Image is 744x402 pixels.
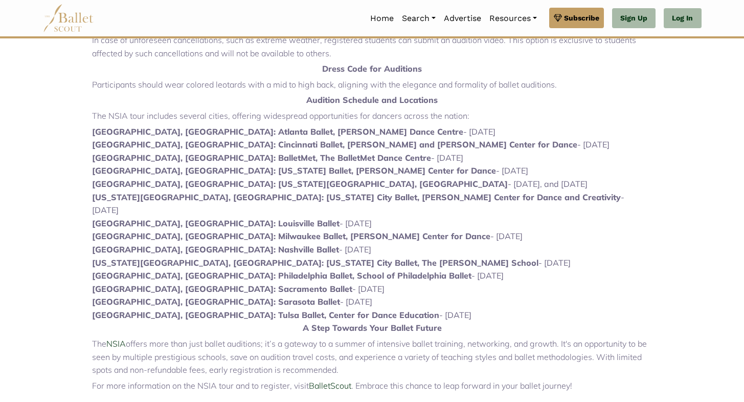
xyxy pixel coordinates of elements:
strong: [GEOGRAPHIC_DATA], [GEOGRAPHIC_DATA]: [US_STATE] Ballet, [PERSON_NAME] Center for Dance [92,165,496,176]
p: For more information on the NSIA tour and to register, visit . Embrace this chance to leap forwar... [92,379,652,393]
li: - [DATE], and [DATE] [92,178,652,191]
strong: A Step Towards Your Ballet Future [303,323,442,333]
a: BalletScout [309,380,351,391]
strong: Audition Schedule and Locations [306,95,438,105]
li: - [DATE] [92,309,652,322]
strong: [GEOGRAPHIC_DATA], [GEOGRAPHIC_DATA]: Milwaukee Ballet, [PERSON_NAME] Center for Dance [92,231,490,241]
li: - [DATE] [92,125,652,139]
a: Home [366,8,398,29]
strong: Dress Code for Auditions [322,64,422,74]
p: Participants should wear colored leotards with a mid to high back, aligning with the elegance and... [92,78,652,92]
img: gem.svg [554,12,562,24]
li: - [DATE] [92,152,652,165]
a: NSIA [106,338,126,349]
li: - [DATE] [92,269,652,283]
p: In case of unforeseen cancellations, such as extreme weather, registered students can submit an a... [92,34,652,60]
li: - [DATE] [92,217,652,230]
strong: [US_STATE][GEOGRAPHIC_DATA], [GEOGRAPHIC_DATA]: [US_STATE] City Ballet, The [PERSON_NAME] School [92,258,538,268]
strong: [GEOGRAPHIC_DATA], [GEOGRAPHIC_DATA]: Sacramento Ballet [92,284,352,294]
strong: [US_STATE][GEOGRAPHIC_DATA], [GEOGRAPHIC_DATA]: [US_STATE] City Ballet, [PERSON_NAME] Center for ... [92,192,621,202]
li: - [DATE] [92,230,652,243]
li: - [DATE] [92,164,652,178]
li: - [DATE] [92,257,652,270]
p: The offers more than just ballet auditions; it’s a gateway to a summer of intensive ballet traini... [92,337,652,377]
strong: [GEOGRAPHIC_DATA], [GEOGRAPHIC_DATA]: Philadelphia Ballet, School of Philadelphia Ballet [92,270,471,281]
p: The NSIA tour includes several cities, offering widespread opportunities for dancers across the n... [92,110,652,123]
a: Subscribe [549,8,604,28]
li: - [DATE] [92,283,652,296]
strong: [GEOGRAPHIC_DATA], [GEOGRAPHIC_DATA]: Atlanta Ballet, [PERSON_NAME] Dance Centre [92,126,463,137]
strong: [GEOGRAPHIC_DATA], [GEOGRAPHIC_DATA]: Nashville Ballet [92,244,339,255]
li: - [DATE] [92,243,652,257]
li: - [DATE] [92,191,652,217]
span: Subscribe [564,12,599,24]
a: Resources [485,8,541,29]
strong: [GEOGRAPHIC_DATA], [GEOGRAPHIC_DATA]: Louisville Ballet [92,218,340,228]
a: Advertise [440,8,485,29]
li: - [DATE] [92,295,652,309]
a: Log In [664,8,701,29]
strong: [GEOGRAPHIC_DATA], [GEOGRAPHIC_DATA]: Sarasota Ballet [92,297,340,307]
strong: [GEOGRAPHIC_DATA], [GEOGRAPHIC_DATA]: BalletMet, The BalletMet Dance Centre [92,153,431,163]
a: Sign Up [612,8,656,29]
li: - [DATE] [92,138,652,152]
strong: [GEOGRAPHIC_DATA], [GEOGRAPHIC_DATA]: [US_STATE][GEOGRAPHIC_DATA], [GEOGRAPHIC_DATA] [92,179,508,189]
a: Search [398,8,440,29]
strong: [GEOGRAPHIC_DATA], [GEOGRAPHIC_DATA]: Tulsa Ballet, Center for Dance Education [92,310,439,320]
strong: [GEOGRAPHIC_DATA], [GEOGRAPHIC_DATA]: Cincinnati Ballet, [PERSON_NAME] and [PERSON_NAME] Center f... [92,139,577,150]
